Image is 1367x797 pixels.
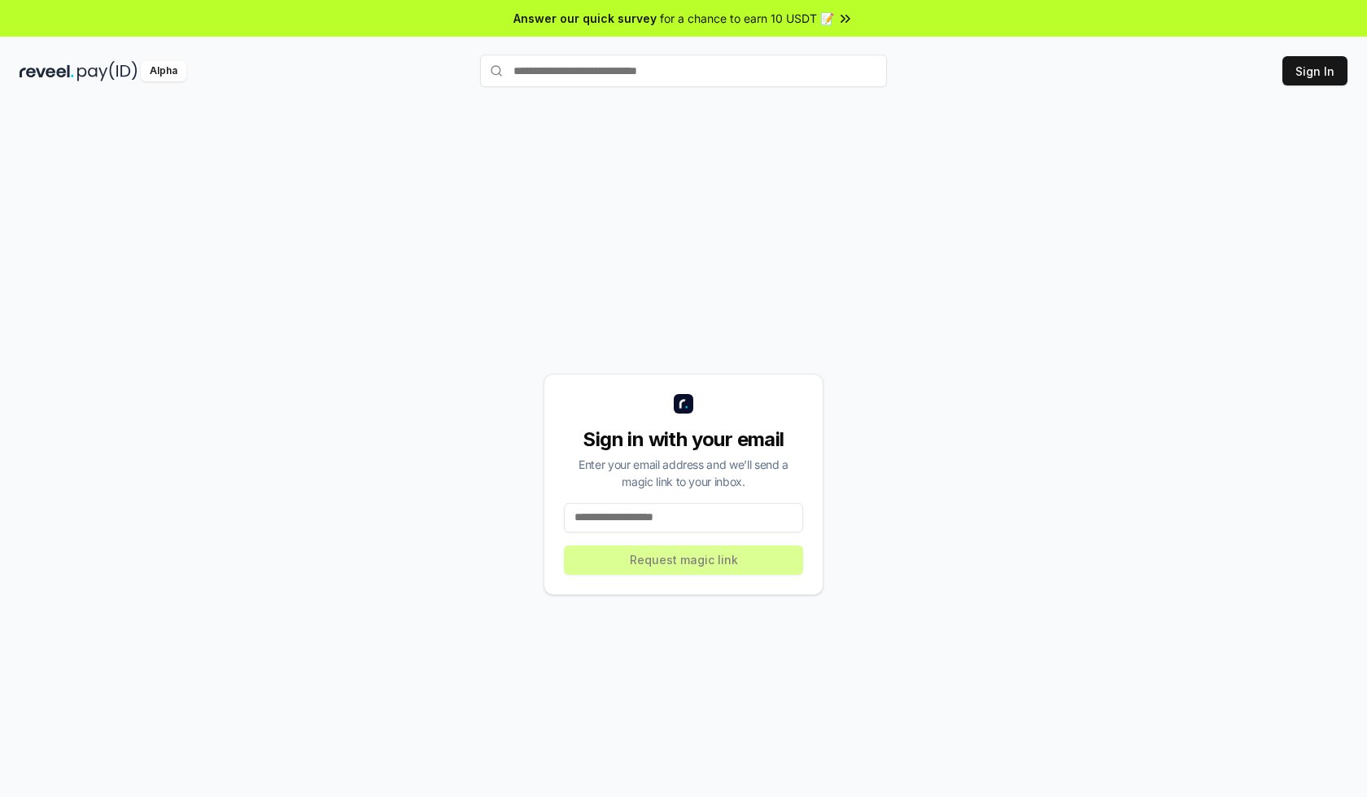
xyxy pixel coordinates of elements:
[674,394,693,414] img: logo_small
[20,61,74,81] img: reveel_dark
[660,10,834,27] span: for a chance to earn 10 USDT 📝
[1282,56,1347,85] button: Sign In
[513,10,657,27] span: Answer our quick survey
[141,61,186,81] div: Alpha
[564,427,803,453] div: Sign in with your email
[564,456,803,490] div: Enter your email address and we’ll send a magic link to your inbox.
[77,61,138,81] img: pay_id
